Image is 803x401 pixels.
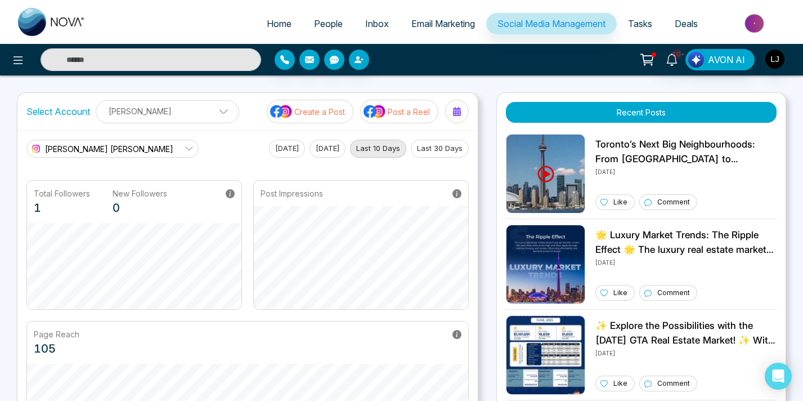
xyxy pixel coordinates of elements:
[364,104,386,119] img: social-media-icon
[294,106,345,118] p: Create a Post
[613,197,627,207] p: Like
[688,52,704,68] img: Lead Flow
[411,140,469,158] button: Last 30 Days
[506,315,585,395] img: Unable to load img.
[113,188,167,199] p: New Followers
[658,49,685,69] a: 10+
[354,13,400,34] a: Inbox
[103,102,232,121] p: [PERSON_NAME]
[595,319,777,347] p: ✨ Explore the Possibilities with the [DATE] GTA Real Estate Market! ✨ With an average selling pri...
[765,363,792,390] div: Open Intercom Messenger
[365,18,389,29] span: Inbox
[613,288,627,298] p: Like
[270,104,293,119] img: social-media-icon
[506,225,585,304] img: Unable to load img.
[617,13,663,34] a: Tasks
[497,18,605,29] span: Social Media Management
[715,11,796,36] img: Market-place.gif
[34,328,79,340] p: Page Reach
[595,257,777,267] p: [DATE]
[314,18,343,29] span: People
[506,102,777,123] button: Recent Posts
[657,378,690,389] p: Comment
[34,340,79,357] p: 105
[663,13,709,34] a: Deals
[350,140,406,158] button: Last 10 Days
[595,166,777,176] p: [DATE]
[628,18,652,29] span: Tasks
[675,18,698,29] span: Deals
[657,197,690,207] p: Comment
[400,13,486,34] a: Email Marketing
[303,13,354,34] a: People
[506,134,585,213] img: Unable to load img.
[595,137,777,166] p: Toronto’s Next Big Neighbourhoods: From [GEOGRAPHIC_DATA] to [GEOGRAPHIC_DATA], [GEOGRAPHIC_DATA]...
[765,50,784,69] img: User Avatar
[672,49,682,59] span: 10+
[113,199,167,216] p: 0
[261,188,323,199] p: Post Impressions
[255,13,303,34] a: Home
[388,106,430,118] p: Post a Reel
[595,347,777,358] p: [DATE]
[486,13,617,34] a: Social Media Management
[595,228,777,257] p: 🌟 Luxury Market Trends: The Ripple Effect 🌟 The luxury real estate market does more than break re...
[708,53,745,66] span: AVON AI
[34,188,90,199] p: Total Followers
[45,143,173,155] span: [PERSON_NAME] [PERSON_NAME]
[309,140,346,158] button: [DATE]
[30,143,42,154] img: instagram
[18,8,86,36] img: Nova CRM Logo
[34,199,90,216] p: 1
[613,378,627,389] p: Like
[267,100,353,123] button: social-media-iconCreate a Post
[26,105,90,118] label: Select Account
[269,140,305,158] button: [DATE]
[657,288,690,298] p: Comment
[360,100,438,123] button: social-media-iconPost a Reel
[685,49,755,70] button: AVON AI
[411,18,475,29] span: Email Marketing
[267,18,291,29] span: Home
